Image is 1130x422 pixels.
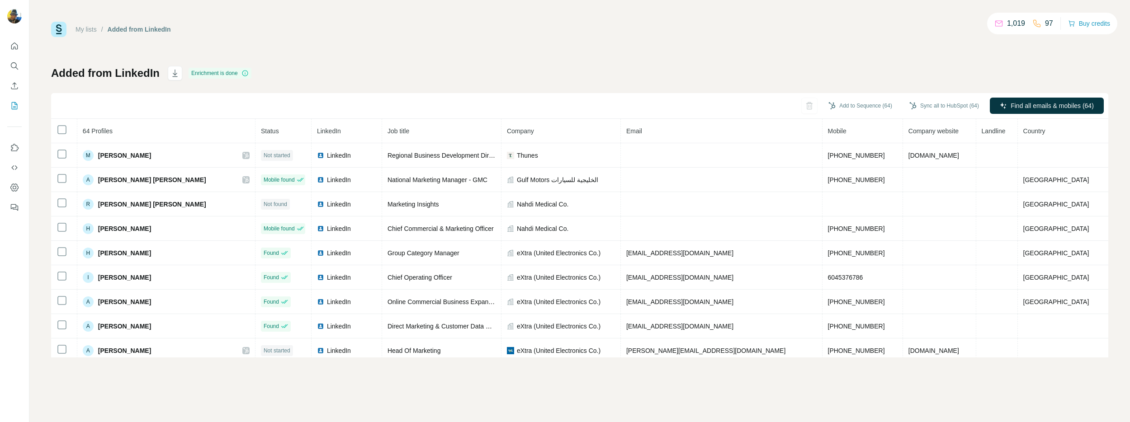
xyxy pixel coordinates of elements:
span: [PHONE_NUMBER] [828,225,885,232]
span: Find all emails & mobiles (64) [1011,101,1094,110]
span: Found [264,322,279,330]
span: Status [261,127,279,135]
span: [PHONE_NUMBER] [828,176,885,183]
span: Landline [982,127,1006,135]
img: LinkedIn logo [317,225,324,232]
span: Mobile found [264,176,295,184]
li: / [101,25,103,34]
span: Company website [908,127,959,135]
button: Buy credits [1068,17,1110,30]
span: LinkedIn [327,297,351,306]
span: eXtra (United Electronics Co.) [517,249,600,258]
span: LinkedIn [327,200,351,209]
button: Use Surfe API [7,159,22,176]
img: LinkedIn logo [317,176,324,183]
span: Not found [264,200,287,208]
button: Dashboard [7,179,22,196]
div: I [83,272,94,283]
span: [GEOGRAPHIC_DATA] [1023,201,1089,208]
span: Mobile found [264,225,295,233]
img: LinkedIn logo [317,249,324,257]
h1: Added from LinkedIn [51,66,160,80]
span: Regional Business Development Director [388,152,503,159]
div: A [83,174,94,185]
span: [EMAIL_ADDRESS][DOMAIN_NAME] [626,249,733,257]
span: [GEOGRAPHIC_DATA] [1023,176,1089,183]
div: H [83,248,94,258]
span: LinkedIn [317,127,341,135]
span: [PERSON_NAME] [98,346,151,355]
img: Surfe Logo [51,22,66,37]
div: A [83,345,94,356]
button: Feedback [7,199,22,216]
span: Found [264,298,279,306]
span: Not started [264,151,290,159]
span: Country [1023,127,1045,135]
span: [PERSON_NAME] [98,273,151,282]
span: Not started [264,347,290,355]
span: Email [626,127,642,135]
span: [PHONE_NUMBER] [828,298,885,305]
span: [PHONE_NUMBER] [828,323,885,330]
span: Found [264,249,279,257]
img: LinkedIn logo [317,347,324,354]
div: M [83,150,94,161]
img: Avatar [7,9,22,23]
span: Found [264,273,279,281]
div: H [83,223,94,234]
span: Group Category Manager [388,249,459,257]
span: Online Commercial Business Expansion Manager [388,298,527,305]
span: [DOMAIN_NAME] [908,347,959,354]
span: [EMAIL_ADDRESS][DOMAIN_NAME] [626,298,733,305]
span: [GEOGRAPHIC_DATA] [1023,274,1089,281]
span: eXtra (United Electronics Co.) [517,297,600,306]
span: National Marketing Manager - GMC [388,176,487,183]
span: [PERSON_NAME][EMAIL_ADDRESS][DOMAIN_NAME] [626,347,785,354]
span: Job title [388,127,409,135]
span: [PERSON_NAME] [98,322,151,331]
button: Add to Sequence (64) [822,99,898,113]
span: [DOMAIN_NAME] [908,152,959,159]
span: [PERSON_NAME] [PERSON_NAME] [98,175,206,184]
span: 6045376786 [828,274,863,281]
button: My lists [7,98,22,114]
span: [PERSON_NAME] [98,224,151,233]
button: Use Surfe on LinkedIn [7,140,22,156]
span: Thunes [517,151,538,160]
span: LinkedIn [327,322,351,331]
span: [PERSON_NAME] [PERSON_NAME] [98,200,206,209]
button: Find all emails & mobiles (64) [990,98,1104,114]
span: Nahdi Medical Co. [517,200,568,209]
span: Marketing Insights [388,201,439,208]
span: eXtra (United Electronics Co.) [517,346,600,355]
span: Company [507,127,534,135]
span: [GEOGRAPHIC_DATA] [1023,298,1089,305]
div: A [83,321,94,332]
span: eXtra (United Electronics Co.) [517,322,600,331]
a: My lists [76,26,97,33]
img: LinkedIn logo [317,323,324,330]
span: [GEOGRAPHIC_DATA] [1023,249,1089,257]
span: LinkedIn [327,151,351,160]
span: LinkedIn [327,346,351,355]
span: [PHONE_NUMBER] [828,152,885,159]
div: R [83,199,94,210]
img: LinkedIn logo [317,201,324,208]
span: LinkedIn [327,224,351,233]
span: [GEOGRAPHIC_DATA] [1023,225,1089,232]
button: Sync all to HubSpot (64) [903,99,985,113]
span: LinkedIn [327,249,351,258]
span: Chief Operating Officer [388,274,452,281]
span: eXtra (United Electronics Co.) [517,273,600,282]
span: [PERSON_NAME] [98,297,151,306]
span: Direct Marketing & Customer Data Manager [388,323,511,330]
span: Gulf Motors الخليجية للسيارات [517,175,598,184]
div: Added from LinkedIn [108,25,171,34]
span: Mobile [828,127,846,135]
span: [PHONE_NUMBER] [828,347,885,354]
button: Enrich CSV [7,78,22,94]
img: LinkedIn logo [317,152,324,159]
button: Search [7,58,22,74]
span: [EMAIL_ADDRESS][DOMAIN_NAME] [626,274,733,281]
p: 97 [1045,18,1053,29]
